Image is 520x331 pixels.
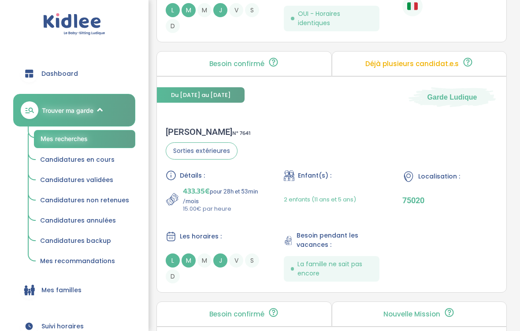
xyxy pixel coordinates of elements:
[34,172,135,189] a: Candidatures validées
[182,3,196,17] span: M
[197,253,212,268] span: M
[34,212,135,229] a: Candidatures annulées
[40,155,115,164] span: Candidatures en cours
[407,1,418,11] img: Italien
[166,126,251,137] div: [PERSON_NAME]
[245,253,259,268] span: S
[13,274,135,306] a: Mes familles
[297,260,372,278] span: La famille ne sait pas encore
[40,216,116,225] span: Candidatures annulées
[42,106,93,115] span: Trouver ma garde
[182,253,196,268] span: M
[298,9,372,28] span: OUI - Horaires identiques
[41,286,82,295] span: Mes familles
[43,13,105,36] img: logo.svg
[297,231,379,249] span: Besoin pendant les vacances :
[229,253,243,268] span: V
[365,60,459,67] p: Déjà plusieurs candidat.e.s
[34,130,135,148] a: Mes recherches
[41,135,88,142] span: Mes recherches
[166,269,180,283] span: D
[402,196,498,205] p: 75020
[183,185,210,197] span: 433.35€
[34,233,135,249] a: Candidatures backup
[197,3,212,17] span: M
[298,171,331,180] span: Enfant(s) :
[40,257,115,265] span: Mes recommandations
[213,253,227,268] span: J
[157,87,245,103] span: Du [DATE] au [DATE]
[40,175,113,184] span: Candidatures validées
[245,3,259,17] span: S
[229,3,243,17] span: V
[34,253,135,270] a: Mes recommandations
[34,192,135,209] a: Candidatures non retenues
[166,3,180,17] span: L
[166,142,238,160] span: Sorties extérieures
[166,19,180,33] span: D
[427,92,477,102] span: Garde Ludique
[383,311,440,318] p: Nouvelle Mission
[418,172,460,181] span: Localisation :
[209,60,264,67] p: Besoin confirmé
[180,232,222,241] span: Les horaires :
[13,94,135,126] a: Trouver ma garde
[34,152,135,168] a: Candidatures en cours
[40,236,111,245] span: Candidatures backup
[13,58,135,89] a: Dashboard
[284,195,356,204] span: 2 enfants (11 ans et 5 ans)
[213,3,227,17] span: J
[183,205,261,213] p: 15.00€ par heure
[41,322,84,331] span: Suivi horaires
[183,185,261,205] p: pour 28h et 53min /mois
[209,311,264,318] p: Besoin confirmé
[41,69,78,78] span: Dashboard
[180,171,205,180] span: Détails :
[166,253,180,268] span: L
[40,196,129,205] span: Candidatures non retenues
[232,129,251,138] span: N° 7641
